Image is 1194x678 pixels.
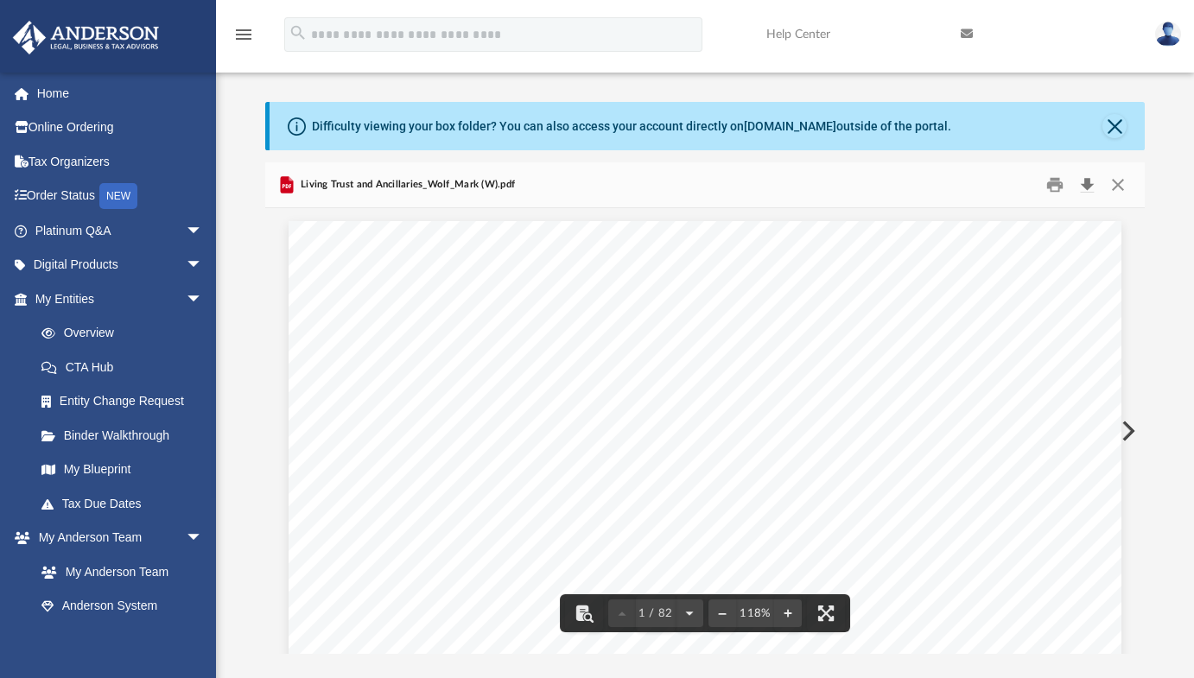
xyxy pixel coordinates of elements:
[99,183,137,209] div: NEW
[186,248,220,283] span: arrow_drop_down
[186,521,220,556] span: arrow_drop_down
[8,21,164,54] img: Anderson Advisors Platinum Portal
[565,594,603,632] button: Toggle findbar
[186,282,220,317] span: arrow_drop_down
[24,453,220,487] a: My Blueprint
[744,119,836,133] a: [DOMAIN_NAME]
[24,384,229,419] a: Entity Change Request
[708,594,736,632] button: Zoom out
[774,594,802,632] button: Zoom in
[289,23,308,42] i: search
[24,554,212,589] a: My Anderson Team
[24,418,229,453] a: Binder Walkthrough
[12,76,229,111] a: Home
[636,594,676,632] button: 1 / 82
[1155,22,1181,47] img: User Pic
[636,608,676,619] span: 1 / 82
[233,33,254,45] a: menu
[24,589,220,624] a: Anderson System
[807,594,845,632] button: Enter fullscreen
[265,208,1146,654] div: Document Viewer
[12,213,229,248] a: Platinum Q&Aarrow_drop_down
[12,144,229,179] a: Tax Organizers
[1108,407,1146,455] button: Next File
[186,213,220,249] span: arrow_drop_down
[1102,114,1127,138] button: Close
[12,282,229,316] a: My Entitiesarrow_drop_down
[1072,172,1103,199] button: Download
[12,111,229,145] a: Online Ordering
[553,543,857,567] span: THE WOLF LIVING TRUST
[1102,172,1134,199] button: Close
[736,608,774,619] div: Current zoom level
[24,486,229,521] a: Tax Due Dates
[1038,172,1072,199] button: Print
[297,177,515,193] span: Living Trust and Ancillaries_Wolf_Mark (W).pdf
[24,350,229,384] a: CTA Hub
[265,208,1146,654] div: File preview
[24,316,229,351] a: Overview
[12,179,229,214] a: Order StatusNEW
[12,521,220,555] a: My Anderson Teamarrow_drop_down
[265,162,1146,654] div: Preview
[312,117,951,136] div: Difficulty viewing your box folder? You can also access your account directly on outside of the p...
[12,248,229,282] a: Digital Productsarrow_drop_down
[676,594,703,632] button: Next page
[233,24,254,45] i: menu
